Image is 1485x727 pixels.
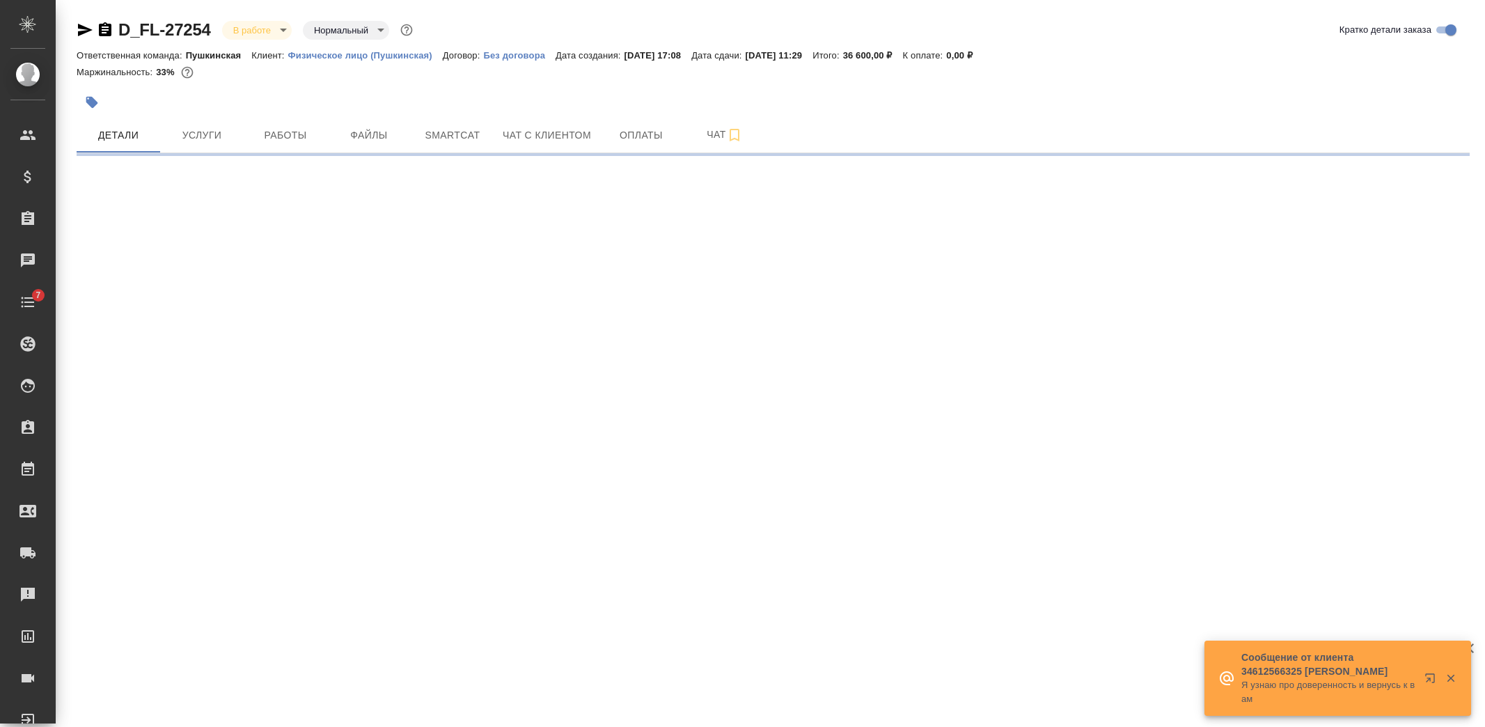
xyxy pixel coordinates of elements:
[624,50,692,61] p: [DATE] 17:08
[556,50,624,61] p: Дата создания:
[1416,664,1449,698] button: Открыть в новой вкладке
[77,67,156,77] p: Маржинальность:
[419,127,486,144] span: Smartcat
[222,21,292,40] div: В работе
[3,285,52,320] a: 7
[303,21,389,40] div: В работе
[691,126,758,143] span: Чат
[903,50,947,61] p: К оплате:
[178,63,196,81] button: 20500.00 RUB;
[398,21,416,39] button: Доп статусы указывают на важность/срочность заказа
[946,50,983,61] p: 0,00 ₽
[156,67,178,77] p: 33%
[443,50,484,61] p: Договор:
[691,50,745,61] p: Дата сдачи:
[336,127,402,144] span: Файлы
[1436,672,1465,685] button: Закрыть
[1241,650,1415,678] p: Сообщение от клиента 34612566325 [PERSON_NAME]
[812,50,842,61] p: Итого:
[310,24,372,36] button: Нормальный
[97,22,113,38] button: Скопировать ссылку
[77,22,93,38] button: Скопировать ссылку для ЯМессенджера
[746,50,813,61] p: [DATE] 11:29
[118,20,211,39] a: D_FL-27254
[483,50,556,61] p: Без договора
[27,288,49,302] span: 7
[843,50,903,61] p: 36 600,00 ₽
[186,50,252,61] p: Пушкинская
[288,49,443,61] a: Физическое лицо (Пушкинская)
[503,127,591,144] span: Чат с клиентом
[168,127,235,144] span: Услуги
[77,50,186,61] p: Ответственная команда:
[252,127,319,144] span: Работы
[229,24,275,36] button: В работе
[288,50,443,61] p: Физическое лицо (Пушкинская)
[483,49,556,61] a: Без договора
[85,127,152,144] span: Детали
[726,127,743,143] svg: Подписаться
[77,87,107,118] button: Добавить тэг
[1241,678,1415,706] p: Я узнаю про доверенность и вернусь к вам
[1339,23,1431,37] span: Кратко детали заказа
[608,127,675,144] span: Оплаты
[251,50,288,61] p: Клиент:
